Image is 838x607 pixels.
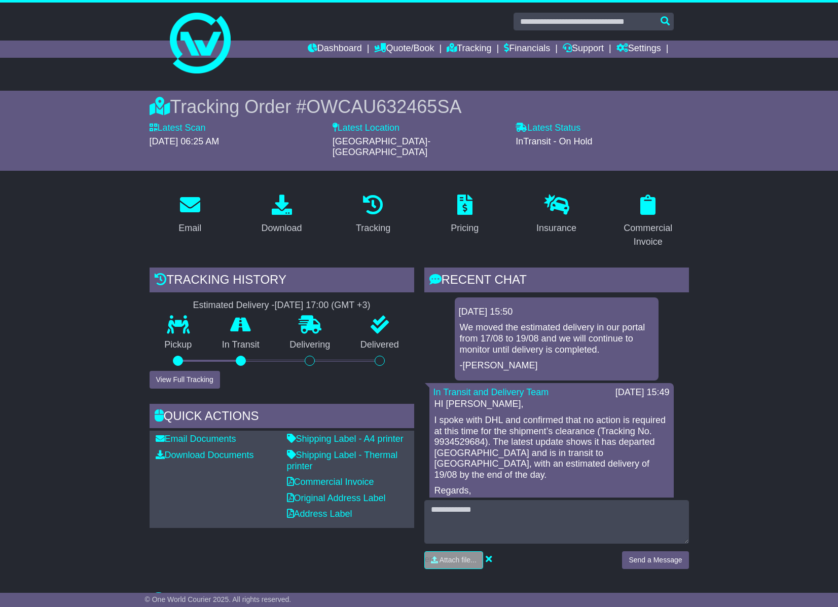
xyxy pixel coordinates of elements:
a: Insurance [530,191,583,239]
p: Regards, Irinn [434,485,669,507]
a: Commercial Invoice [287,477,374,487]
div: Estimated Delivery - [150,300,414,311]
a: Email [172,191,208,239]
p: Delivering [275,339,346,351]
a: Tracking [349,191,397,239]
div: Tracking history [150,268,414,295]
label: Latest Location [333,123,399,134]
a: Original Address Label [287,493,386,503]
a: Settings [616,41,661,58]
p: Delivered [345,339,414,351]
label: Latest Scan [150,123,206,134]
a: Download [254,191,308,239]
span: [DATE] 06:25 AM [150,136,220,146]
button: View Full Tracking [150,371,220,389]
div: [DATE] 15:49 [615,387,670,398]
a: Download Documents [156,450,254,460]
a: Quote/Book [374,41,434,58]
a: Shipping Label - A4 printer [287,434,404,444]
a: Tracking [447,41,491,58]
p: Pickup [150,339,207,351]
a: Financials [504,41,550,58]
a: Commercial Invoice [607,191,689,252]
a: Dashboard [308,41,362,58]
p: I spoke with DHL and confirmed that no action is required at this time for the shipment’s clearan... [434,415,669,481]
span: OWCAU632465SA [306,96,461,117]
div: [DATE] 17:00 (GMT +3) [275,300,371,311]
label: Latest Status [516,123,580,134]
p: -[PERSON_NAME] [460,360,653,371]
p: We moved the estimated delivery in our portal from 17/08 to 19/08 and we will continue to monitor... [460,322,653,355]
div: RECENT CHAT [424,268,689,295]
a: Email Documents [156,434,236,444]
div: Quick Actions [150,404,414,431]
a: Shipping Label - Thermal printer [287,450,398,471]
span: [GEOGRAPHIC_DATA]-[GEOGRAPHIC_DATA] [333,136,430,158]
div: Tracking Order # [150,96,689,118]
div: Email [178,221,201,235]
div: Pricing [451,221,479,235]
p: HI [PERSON_NAME], [434,399,669,410]
div: Commercial Invoice [614,221,682,249]
span: InTransit - On Hold [516,136,592,146]
a: Support [563,41,604,58]
span: © One World Courier 2025. All rights reserved. [145,595,292,603]
a: In Transit and Delivery Team [433,387,549,397]
div: [DATE] 15:50 [459,307,654,318]
div: Tracking [356,221,390,235]
div: Insurance [536,221,576,235]
a: Pricing [444,191,485,239]
button: Send a Message [622,551,688,569]
p: In Transit [207,339,275,351]
div: Download [261,221,302,235]
a: Address Label [287,509,352,519]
